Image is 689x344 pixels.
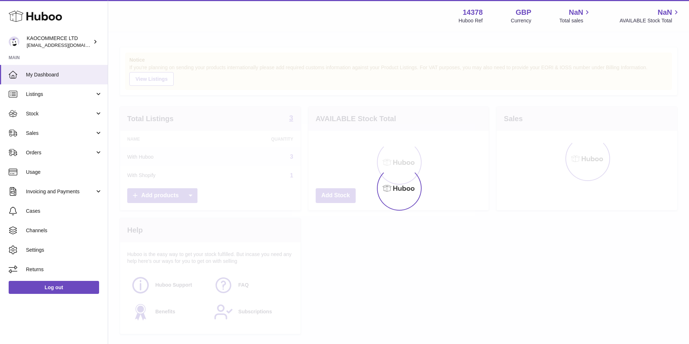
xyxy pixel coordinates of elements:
span: Sales [26,130,95,137]
span: Settings [26,247,102,253]
a: NaN AVAILABLE Stock Total [619,8,680,24]
div: Currency [511,17,532,24]
span: Listings [26,91,95,98]
strong: GBP [516,8,531,17]
a: Log out [9,281,99,294]
strong: 14378 [463,8,483,17]
span: Invoicing and Payments [26,188,95,195]
span: NaN [658,8,672,17]
span: Usage [26,169,102,176]
span: Channels [26,227,102,234]
div: KAOCOMMERCE LTD [27,35,92,49]
span: Total sales [559,17,591,24]
div: Huboo Ref [459,17,483,24]
span: Returns [26,266,102,273]
span: AVAILABLE Stock Total [619,17,680,24]
span: Cases [26,208,102,215]
span: Stock [26,110,95,117]
span: Orders [26,149,95,156]
span: [EMAIL_ADDRESS][DOMAIN_NAME] [27,42,106,48]
img: internalAdmin-14378@internal.huboo.com [9,36,19,47]
a: NaN Total sales [559,8,591,24]
span: My Dashboard [26,71,102,78]
span: NaN [569,8,583,17]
